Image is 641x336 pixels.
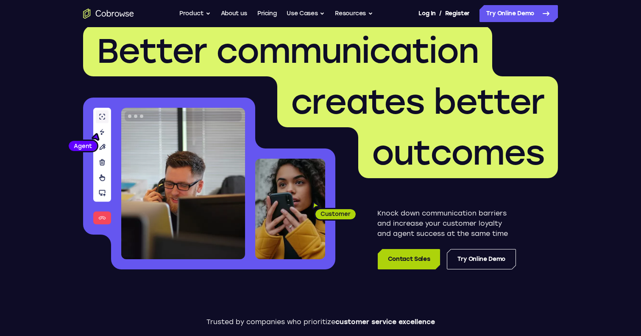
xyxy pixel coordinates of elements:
[221,5,247,22] a: About us
[287,5,325,22] button: Use Cases
[372,132,544,173] span: outcomes
[447,249,516,269] a: Try Online Demo
[479,5,558,22] a: Try Online Demo
[335,5,373,22] button: Resources
[439,8,442,19] span: /
[291,81,544,122] span: creates better
[83,8,134,19] a: Go to the home page
[377,208,516,239] p: Knock down communication barriers and increase your customer loyalty and agent success at the sam...
[378,249,440,269] a: Contact Sales
[179,5,211,22] button: Product
[255,159,325,259] img: A customer holding their phone
[418,5,435,22] a: Log In
[97,31,479,71] span: Better communication
[121,108,245,259] img: A customer support agent talking on the phone
[445,5,470,22] a: Register
[335,318,435,326] span: customer service excellence
[257,5,277,22] a: Pricing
